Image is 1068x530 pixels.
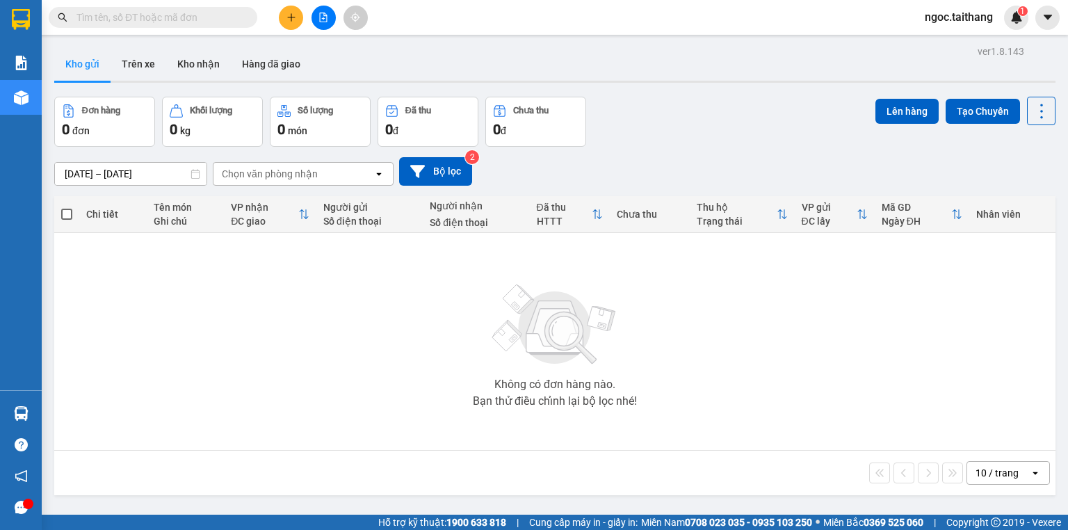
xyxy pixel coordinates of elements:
span: caret-down [1042,11,1054,24]
img: warehouse-icon [14,406,29,421]
button: Chưa thu0đ [485,97,586,147]
span: aim [350,13,360,22]
div: Chi tiết [86,209,140,220]
div: Thu hộ [697,202,777,213]
div: HTTT [537,216,592,227]
img: solution-icon [14,56,29,70]
span: Miền Nam [641,515,812,530]
div: Chưa thu [617,209,683,220]
span: đ [393,125,398,136]
button: Bộ lọc [399,157,472,186]
div: 10 / trang [976,466,1019,480]
span: | [517,515,519,530]
th: Toggle SortBy [224,196,316,233]
th: Toggle SortBy [690,196,795,233]
span: ngoc.taithang [914,8,1004,26]
th: Toggle SortBy [795,196,875,233]
img: icon-new-feature [1010,11,1023,24]
div: Chọn văn phòng nhận [222,167,318,181]
button: Đơn hàng0đơn [54,97,155,147]
div: Người gửi [323,202,416,213]
strong: 1900 633 818 [446,517,506,528]
div: Số điện thoại [323,216,416,227]
button: Kho nhận [166,47,231,81]
div: ĐC giao [231,216,298,227]
button: Số lượng0món [270,97,371,147]
div: VP gửi [802,202,857,213]
div: Đã thu [537,202,592,213]
span: 0 [493,121,501,138]
div: Nhân viên [976,209,1049,220]
div: Đã thu [405,106,431,115]
img: warehouse-icon [14,90,29,105]
th: Toggle SortBy [875,196,969,233]
span: món [288,125,307,136]
span: 0 [385,121,393,138]
div: ĐC lấy [802,216,857,227]
img: svg+xml;base64,PHN2ZyBjbGFzcz0ibGlzdC1wbHVnX19zdmciIHhtbG5zPSJodHRwOi8vd3d3LnczLm9yZy8yMDAwL3N2Zy... [485,276,624,374]
button: Trên xe [111,47,166,81]
div: Người nhận [430,200,522,211]
button: Đã thu0đ [378,97,478,147]
input: Tìm tên, số ĐT hoặc mã đơn [76,10,241,25]
button: Khối lượng0kg [162,97,263,147]
div: ver 1.8.143 [978,44,1024,59]
div: Bạn thử điều chỉnh lại bộ lọc nhé! [473,396,637,407]
span: ⚪️ [816,520,820,525]
span: Miền Bắc [823,515,923,530]
div: Số lượng [298,106,333,115]
div: Ngày ĐH [882,216,951,227]
button: Tạo Chuyến [946,99,1020,124]
span: file-add [318,13,328,22]
div: Chưa thu [513,106,549,115]
span: | [934,515,936,530]
svg: open [373,168,385,179]
span: Cung cấp máy in - giấy in: [529,515,638,530]
div: Đơn hàng [82,106,120,115]
span: plus [286,13,296,22]
span: kg [180,125,191,136]
sup: 1 [1018,6,1028,16]
div: Tên món [154,202,217,213]
span: notification [15,469,28,483]
div: VP nhận [231,202,298,213]
strong: 0708 023 035 - 0935 103 250 [685,517,812,528]
span: 0 [62,121,70,138]
div: Mã GD [882,202,951,213]
div: Khối lượng [190,106,232,115]
button: Hàng đã giao [231,47,311,81]
button: aim [343,6,368,30]
div: Không có đơn hàng nào. [494,379,615,390]
button: file-add [311,6,336,30]
span: 1 [1020,6,1025,16]
button: caret-down [1035,6,1060,30]
span: copyright [991,517,1001,527]
th: Toggle SortBy [530,196,610,233]
button: Lên hàng [875,99,939,124]
span: Hỗ trợ kỹ thuật: [378,515,506,530]
span: đ [501,125,506,136]
svg: open [1030,467,1041,479]
sup: 2 [465,150,479,164]
span: question-circle [15,438,28,451]
span: search [58,13,67,22]
input: Select a date range. [55,163,207,185]
span: đơn [72,125,90,136]
div: Trạng thái [697,216,777,227]
strong: 0369 525 060 [864,517,923,528]
button: Kho gửi [54,47,111,81]
button: plus [279,6,303,30]
span: 0 [277,121,285,138]
div: Ghi chú [154,216,217,227]
span: message [15,501,28,514]
span: 0 [170,121,177,138]
div: Số điện thoại [430,217,522,228]
img: logo-vxr [12,9,30,30]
